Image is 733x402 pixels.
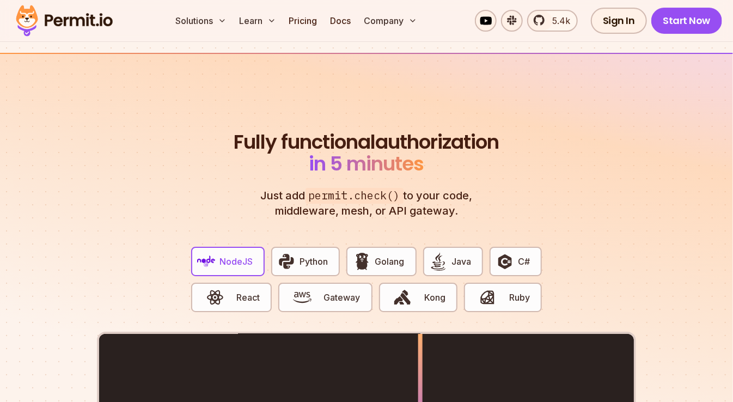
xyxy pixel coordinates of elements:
span: in 5 minutes [309,150,424,178]
a: Sign In [591,8,647,34]
span: C# [518,255,530,268]
img: React [206,288,224,307]
span: Golang [375,255,405,268]
span: 5.4k [546,14,570,27]
span: NodeJS [219,255,253,268]
button: Solutions [172,10,231,32]
button: Company [360,10,422,32]
span: Kong [424,291,445,304]
img: Python [277,252,296,271]
img: Ruby [478,288,497,307]
img: C# [496,252,514,271]
img: NodeJS [197,252,216,271]
span: Python [300,255,328,268]
button: Learn [235,10,280,32]
img: Java [429,252,448,271]
a: Docs [326,10,356,32]
span: permit.check() [306,188,404,204]
img: Golang [353,252,371,271]
span: Ruby [509,291,530,304]
h2: authorization [231,131,502,175]
img: Kong [393,288,412,307]
a: Pricing [285,10,322,32]
p: Just add to your code, middleware, mesh, or API gateway. [249,188,484,218]
span: Fully functional [234,131,376,153]
span: Gateway [324,291,361,304]
span: Java [451,255,471,268]
a: Start Now [651,8,723,34]
span: React [236,291,260,304]
a: 5.4k [527,10,578,32]
img: Permit logo [11,2,118,39]
img: Gateway [293,288,311,307]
